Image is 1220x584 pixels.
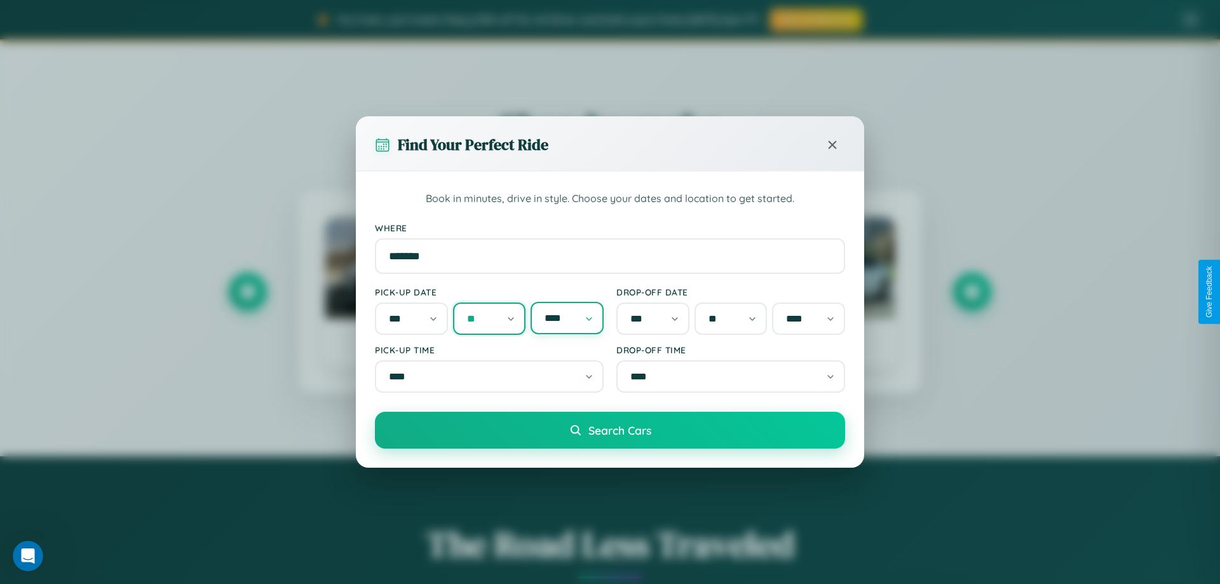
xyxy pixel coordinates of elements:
h3: Find Your Perfect Ride [398,134,548,155]
label: Pick-up Date [375,287,604,297]
label: Pick-up Time [375,344,604,355]
span: Search Cars [588,423,651,437]
button: Search Cars [375,412,845,449]
p: Book in minutes, drive in style. Choose your dates and location to get started. [375,191,845,207]
label: Drop-off Time [616,344,845,355]
label: Drop-off Date [616,287,845,297]
label: Where [375,222,845,233]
